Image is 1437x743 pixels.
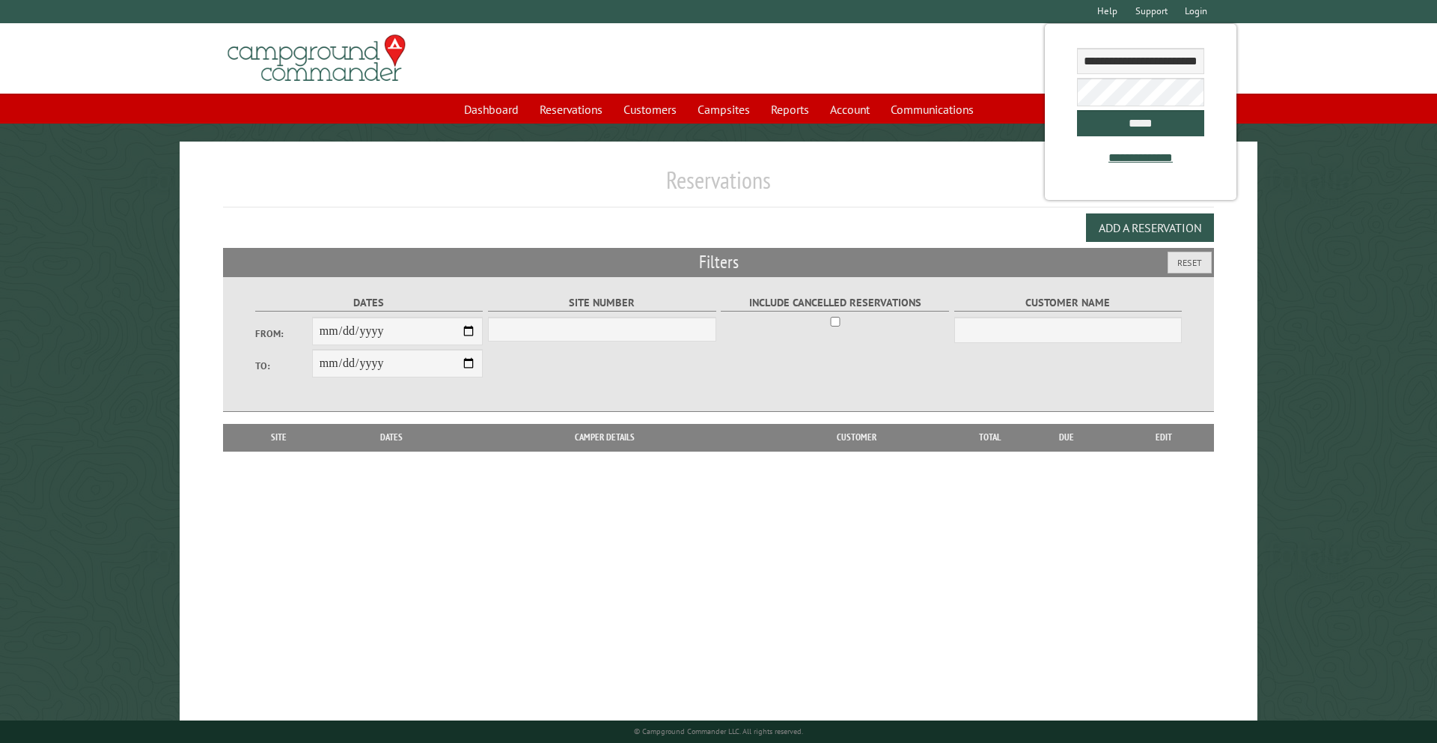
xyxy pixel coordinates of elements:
[689,95,759,124] a: Campsites
[328,424,456,451] th: Dates
[821,95,879,124] a: Account
[634,727,803,736] small: © Campground Commander LLC. All rights reserved.
[754,424,959,451] th: Customer
[455,95,528,124] a: Dashboard
[614,95,686,124] a: Customers
[255,359,312,373] label: To:
[1168,252,1212,273] button: Reset
[762,95,818,124] a: Reports
[959,424,1019,451] th: Total
[721,294,949,312] label: Include Cancelled Reservations
[1086,213,1214,242] button: Add a Reservation
[1019,424,1114,451] th: Due
[255,327,312,341] label: From:
[231,424,328,451] th: Site
[954,294,1183,312] label: Customer Name
[488,294,716,312] label: Site Number
[223,248,1215,276] h2: Filters
[456,424,754,451] th: Camper Details
[223,166,1215,207] h1: Reservations
[255,294,483,312] label: Dates
[1114,424,1215,451] th: Edit
[882,95,983,124] a: Communications
[531,95,611,124] a: Reservations
[223,29,410,88] img: Campground Commander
